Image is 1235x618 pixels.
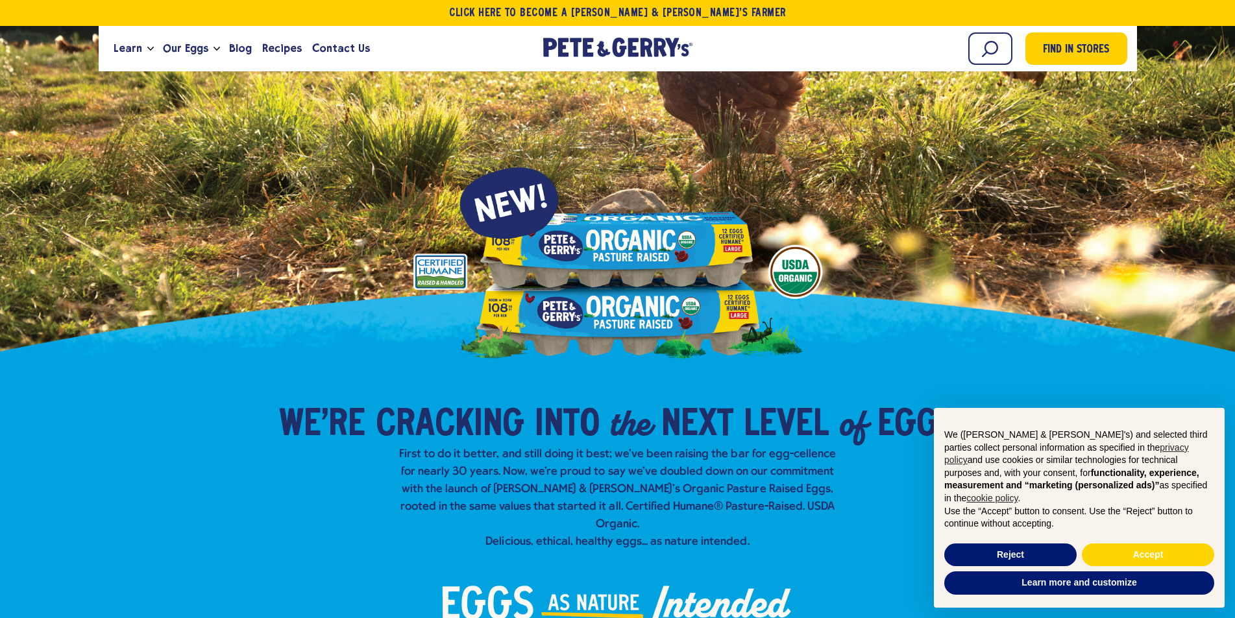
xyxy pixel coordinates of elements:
span: Contact Us [312,40,370,56]
span: Next [661,406,733,445]
a: Find in Stores [1025,32,1127,65]
span: Cracking [376,406,524,445]
p: We ([PERSON_NAME] & [PERSON_NAME]'s) and selected third parties collect personal information as s... [944,429,1214,505]
button: Open the dropdown menu for Our Eggs [214,47,220,51]
span: Our Eggs [163,40,208,56]
button: Learn more and customize [944,571,1214,595]
a: Our Eggs [158,31,214,66]
div: Notice [923,398,1235,618]
button: Reject [944,543,1077,567]
span: Find in Stores [1043,42,1109,59]
button: Accept [1082,543,1214,567]
span: Recipes [262,40,302,56]
a: Recipes [257,31,307,66]
p: Use the “Accept” button to consent. Use the “Reject” button to continue without accepting. [944,505,1214,530]
span: into [535,406,600,445]
input: Search [968,32,1012,65]
span: We’re [279,406,365,445]
em: of [839,399,867,446]
span: Blog [229,40,252,56]
button: Open the dropdown menu for Learn [147,47,154,51]
a: Blog [224,31,257,66]
em: the [610,399,651,446]
span: Eggs​ [877,406,957,445]
span: Learn [114,40,142,56]
a: Contact Us [307,31,375,66]
p: First to do it better, and still doing it best; we've been raising the bar for egg-cellence for n... [395,446,841,551]
a: cookie policy [966,493,1018,503]
span: Level [744,406,829,445]
a: Learn [108,31,147,66]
